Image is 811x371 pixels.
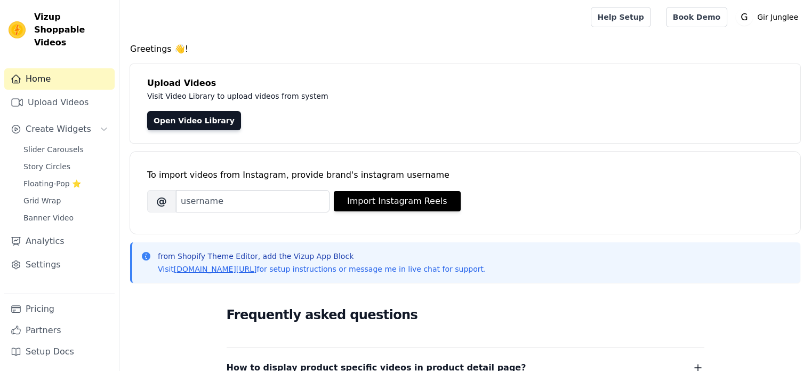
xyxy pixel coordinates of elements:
a: Analytics [4,231,115,252]
a: Book Demo [666,7,727,27]
h2: Frequently asked questions [227,304,704,326]
p: Gir Junglee [753,7,802,27]
img: Vizup [9,21,26,38]
text: G [741,12,748,22]
span: Story Circles [23,161,70,172]
a: [DOMAIN_NAME][URL] [174,265,257,273]
span: Vizup Shoppable Videos [34,11,110,49]
span: Slider Carousels [23,144,84,155]
span: Grid Wrap [23,195,61,206]
span: @ [147,190,176,212]
span: Banner Video [23,212,74,223]
h4: Greetings 👋! [130,43,800,56]
a: Story Circles [17,159,115,174]
a: Home [4,68,115,90]
a: Setup Docs [4,341,115,362]
div: To import videos from Instagram, provide brand's instagram username [147,169,783,181]
a: Banner Video [17,210,115,225]
button: G Gir Junglee [736,7,802,27]
input: username [176,190,330,212]
p: from Shopify Theme Editor, add the Vizup App Block [158,251,486,262]
p: Visit for setup instructions or message me in live chat for support. [158,264,486,274]
h4: Upload Videos [147,77,783,90]
a: Upload Videos [4,92,115,113]
a: Settings [4,254,115,275]
a: Open Video Library [147,111,241,130]
a: Partners [4,320,115,341]
a: Floating-Pop ⭐ [17,176,115,191]
button: Import Instagram Reels [334,191,461,211]
a: Pricing [4,298,115,320]
a: Help Setup [591,7,651,27]
span: Create Widgets [26,123,91,136]
button: Create Widgets [4,119,115,140]
p: Visit Video Library to upload videos from system [147,90,625,102]
span: Floating-Pop ⭐ [23,178,81,189]
a: Grid Wrap [17,193,115,208]
a: Slider Carousels [17,142,115,157]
